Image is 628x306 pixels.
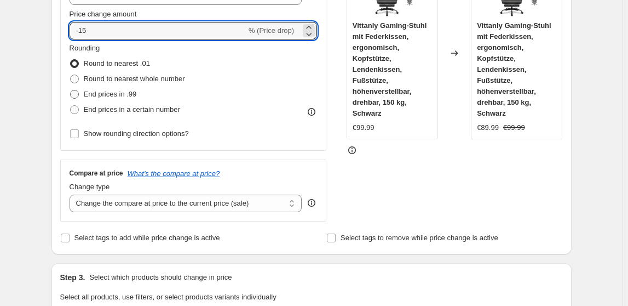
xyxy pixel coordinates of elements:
div: €99.99 [353,122,375,133]
span: Round to nearest whole number [84,75,185,83]
span: Price change amount [70,10,137,18]
span: Show rounding direction options? [84,129,189,138]
span: End prices in .99 [84,90,137,98]
span: % (Price drop) [249,26,294,35]
span: Select tags to remove while price change is active [341,234,498,242]
span: End prices in a certain number [84,105,180,114]
p: Select which products should change in price [89,272,232,283]
input: -15 [70,22,246,39]
h2: Step 3. [60,272,85,283]
span: Round to nearest .01 [84,59,150,67]
h3: Compare at price [70,169,123,178]
span: Select tags to add while price change is active [74,234,220,242]
span: Change type [70,183,110,191]
div: €89.99 [477,122,499,133]
span: Vittanly Gaming-Stuhl mit Federkissen, ergonomisch, Kopfstütze, Lendenkissen, Fußstütze, höhenver... [353,21,427,117]
span: Rounding [70,44,100,52]
strike: €99.99 [503,122,525,133]
button: What's the compare at price? [128,169,220,178]
span: Select all products, use filters, or select products variants individually [60,293,276,301]
div: help [306,197,317,208]
span: Vittanly Gaming-Stuhl mit Federkissen, ergonomisch, Kopfstütze, Lendenkissen, Fußstütze, höhenver... [477,21,551,117]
